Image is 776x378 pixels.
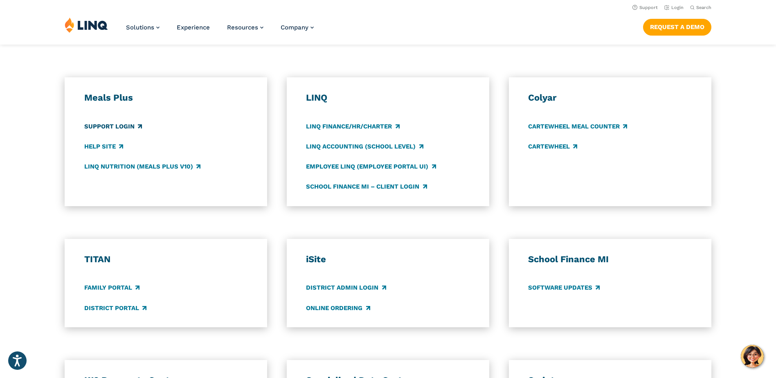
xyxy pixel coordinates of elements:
[126,17,314,44] nav: Primary Navigation
[741,345,764,368] button: Hello, have a question? Let’s chat.
[306,142,423,151] a: LINQ Accounting (school level)
[84,92,248,103] h3: Meals Plus
[306,254,470,265] h3: iSite
[126,24,160,31] a: Solutions
[126,24,154,31] span: Solutions
[306,182,427,191] a: School Finance MI – Client Login
[306,122,399,131] a: LINQ Finance/HR/Charter
[65,17,108,33] img: LINQ | K‑12 Software
[84,142,123,151] a: Help Site
[227,24,258,31] span: Resources
[528,142,577,151] a: CARTEWHEEL
[306,92,470,103] h3: LINQ
[528,92,692,103] h3: Colyar
[528,283,600,292] a: Software Updates
[643,19,711,35] a: Request a Demo
[664,5,684,10] a: Login
[281,24,314,31] a: Company
[528,254,692,265] h3: School Finance MI
[84,162,200,171] a: LINQ Nutrition (Meals Plus v10)
[281,24,308,31] span: Company
[84,283,139,292] a: Family Portal
[84,254,248,265] h3: TITAN
[643,17,711,35] nav: Button Navigation
[306,162,436,171] a: Employee LINQ (Employee Portal UI)
[690,4,711,11] button: Open Search Bar
[84,304,146,313] a: District Portal
[84,122,142,131] a: Support Login
[696,5,711,10] span: Search
[177,24,210,31] a: Experience
[632,5,658,10] a: Support
[306,283,386,292] a: District Admin Login
[528,122,627,131] a: CARTEWHEEL Meal Counter
[227,24,263,31] a: Resources
[306,304,370,313] a: Online Ordering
